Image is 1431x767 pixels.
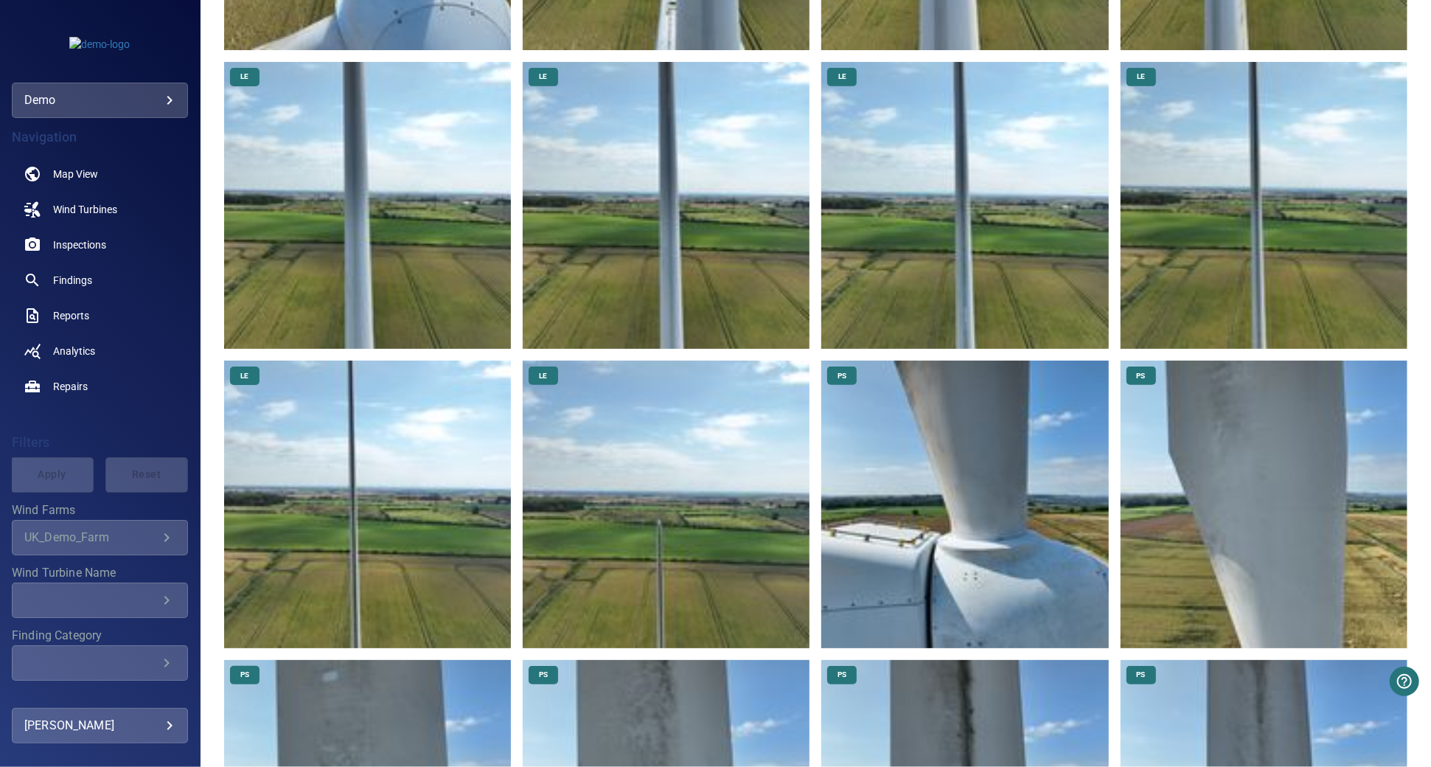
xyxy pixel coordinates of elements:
[12,504,188,516] label: Wind Farms
[12,298,188,333] a: reports noActive
[1128,670,1155,680] span: PS
[53,379,88,394] span: Repairs
[829,371,855,381] span: PS
[12,630,188,642] label: Finding Category
[12,435,188,450] h4: Filters
[53,273,92,288] span: Findings
[12,156,188,192] a: map noActive
[53,308,89,323] span: Reports
[69,37,130,52] img: demo-logo
[12,567,188,579] label: Wind Turbine Name
[12,369,188,404] a: repairs noActive
[12,227,188,263] a: inspections noActive
[53,237,106,252] span: Inspections
[1128,371,1155,381] span: PS
[231,371,257,381] span: LE
[12,192,188,227] a: windturbines noActive
[829,72,855,82] span: LE
[231,670,258,680] span: PS
[530,670,557,680] span: PS
[1128,72,1154,82] span: LE
[24,88,175,112] div: demo
[53,202,117,217] span: Wind Turbines
[12,520,188,555] div: Wind Farms
[12,583,188,618] div: Wind Turbine Name
[12,645,188,681] div: Finding Category
[12,333,188,369] a: analytics noActive
[12,130,188,145] h4: Navigation
[829,670,855,680] span: PS
[24,530,158,544] div: UK_Demo_Farm
[231,72,257,82] span: LE
[531,72,557,82] span: LE
[12,263,188,298] a: findings noActive
[531,371,557,381] span: LE
[24,714,175,737] div: [PERSON_NAME]
[12,83,188,118] div: demo
[53,344,95,358] span: Analytics
[53,167,98,181] span: Map View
